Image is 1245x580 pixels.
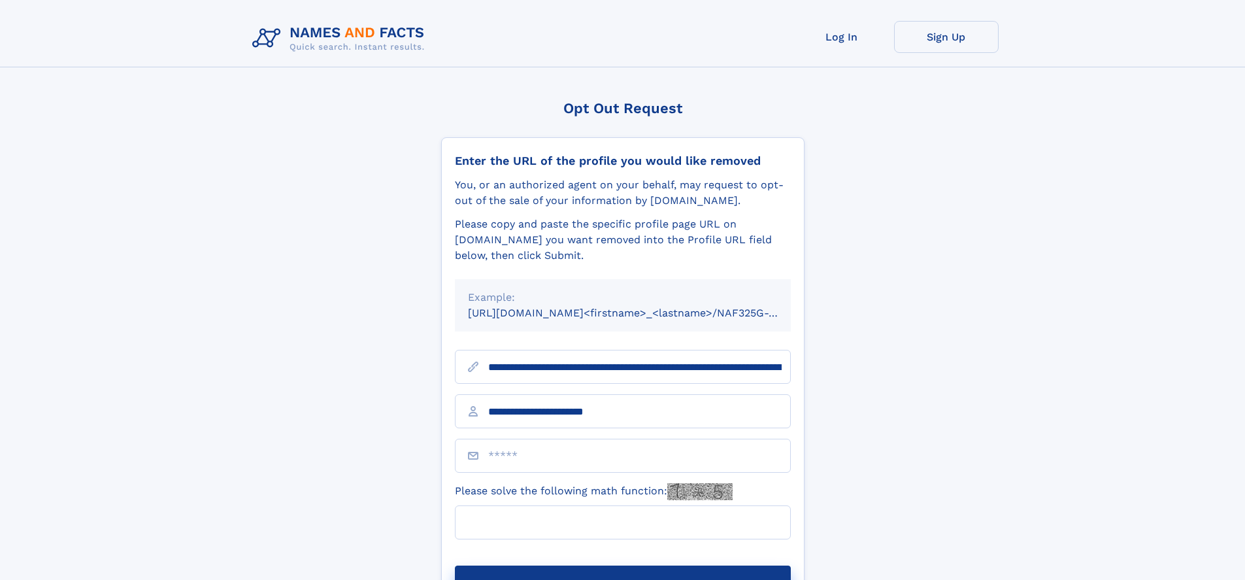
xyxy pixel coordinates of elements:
[441,100,805,116] div: Opt Out Request
[455,483,733,500] label: Please solve the following math function:
[468,307,816,319] small: [URL][DOMAIN_NAME]<firstname>_<lastname>/NAF325G-xxxxxxxx
[894,21,999,53] a: Sign Up
[455,216,791,264] div: Please copy and paste the specific profile page URL on [DOMAIN_NAME] you want removed into the Pr...
[455,177,791,209] div: You, or an authorized agent on your behalf, may request to opt-out of the sale of your informatio...
[455,154,791,168] div: Enter the URL of the profile you would like removed
[789,21,894,53] a: Log In
[468,290,778,305] div: Example:
[247,21,435,56] img: Logo Names and Facts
